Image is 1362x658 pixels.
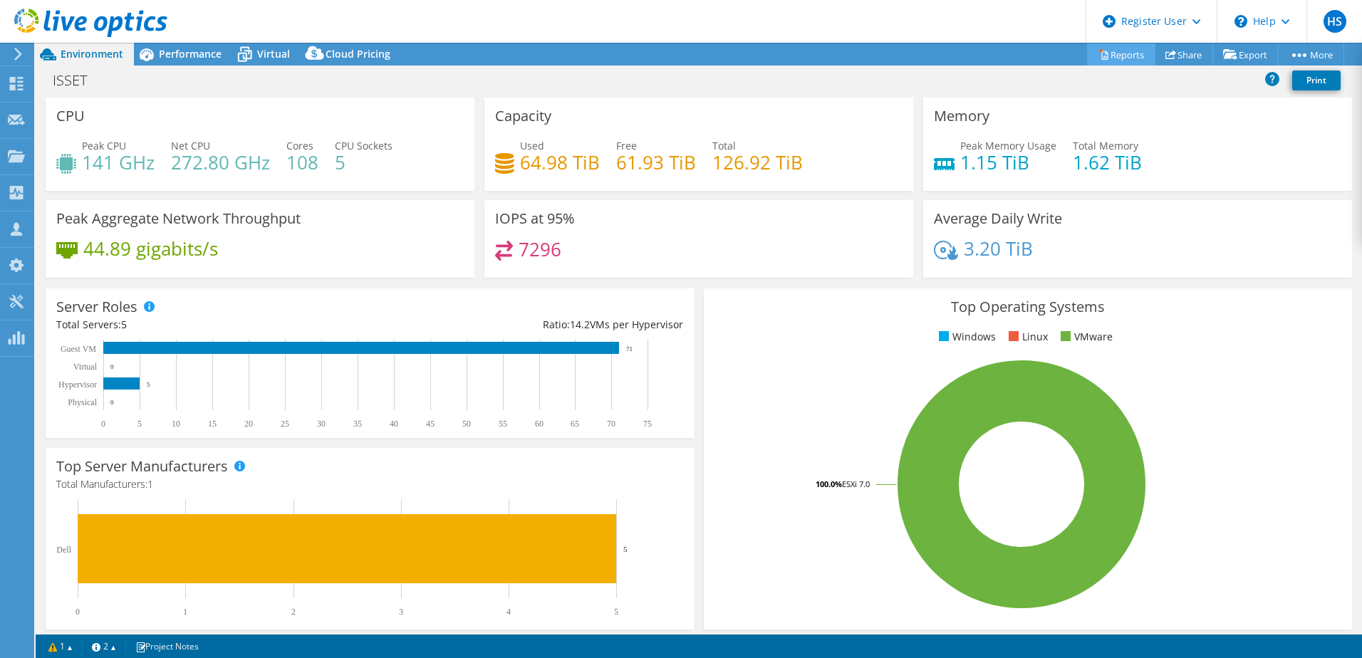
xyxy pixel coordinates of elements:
[712,155,803,170] h4: 126.92 TiB
[934,211,1062,226] h3: Average Daily Write
[159,47,222,61] span: Performance
[125,637,209,655] a: Project Notes
[38,637,83,655] a: 1
[935,329,996,345] li: Windows
[607,419,615,429] text: 70
[506,607,511,617] text: 4
[171,155,270,170] h4: 272.80 GHz
[61,344,96,354] text: Guest VM
[1155,43,1213,66] a: Share
[56,211,301,226] h3: Peak Aggregate Network Throughput
[495,211,575,226] h3: IOPS at 95%
[616,155,696,170] h4: 61.93 TiB
[317,419,326,429] text: 30
[399,607,403,617] text: 3
[614,607,618,617] text: 5
[58,380,97,390] text: Hypervisor
[462,419,471,429] text: 50
[519,241,561,257] h4: 7296
[137,419,142,429] text: 5
[934,108,989,124] h3: Memory
[335,155,393,170] h4: 5
[1292,70,1341,90] a: Print
[426,419,435,429] text: 45
[535,419,544,429] text: 60
[816,479,842,489] tspan: 100.0%
[643,419,652,429] text: 75
[56,476,683,492] h4: Total Manufacturers:
[1234,15,1247,28] svg: \n
[1073,155,1142,170] h4: 1.62 TiB
[121,318,127,331] span: 5
[626,345,633,352] text: 71
[110,399,114,406] text: 0
[286,155,318,170] h4: 108
[623,545,628,553] text: 5
[56,108,85,124] h3: CPU
[390,419,398,429] text: 40
[82,637,126,655] a: 2
[520,139,544,152] span: Used
[101,419,105,429] text: 0
[960,139,1056,152] span: Peak Memory Usage
[1278,43,1344,66] a: More
[110,363,114,370] text: 0
[326,47,390,61] span: Cloud Pricing
[960,155,1056,170] h4: 1.15 TiB
[1324,10,1346,33] span: HS
[171,139,210,152] span: Net CPU
[1212,43,1279,66] a: Export
[370,317,683,333] div: Ratio: VMs per Hypervisor
[244,419,253,429] text: 20
[842,479,870,489] tspan: ESXi 7.0
[291,607,296,617] text: 2
[964,241,1033,256] h4: 3.20 TiB
[76,607,80,617] text: 0
[1057,329,1113,345] li: VMware
[495,108,551,124] h3: Capacity
[82,139,126,152] span: Peak CPU
[183,607,187,617] text: 1
[335,139,393,152] span: CPU Sockets
[147,381,150,388] text: 5
[1005,329,1048,345] li: Linux
[82,155,155,170] h4: 141 GHz
[46,73,109,88] h1: ISSET
[56,299,137,315] h3: Server Roles
[570,318,590,331] span: 14.2
[68,397,97,407] text: Physical
[257,47,290,61] span: Virtual
[499,419,507,429] text: 55
[83,241,218,256] h4: 44.89 gigabits/s
[1073,139,1138,152] span: Total Memory
[56,317,370,333] div: Total Servers:
[520,155,600,170] h4: 64.98 TiB
[56,545,71,555] text: Dell
[73,362,98,372] text: Virtual
[172,419,180,429] text: 10
[712,139,736,152] span: Total
[147,477,153,491] span: 1
[1087,43,1155,66] a: Reports
[571,419,579,429] text: 65
[616,139,637,152] span: Free
[281,419,289,429] text: 25
[61,47,123,61] span: Environment
[286,139,313,152] span: Cores
[353,419,362,429] text: 35
[208,419,217,429] text: 15
[56,459,228,474] h3: Top Server Manufacturers
[714,299,1341,315] h3: Top Operating Systems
